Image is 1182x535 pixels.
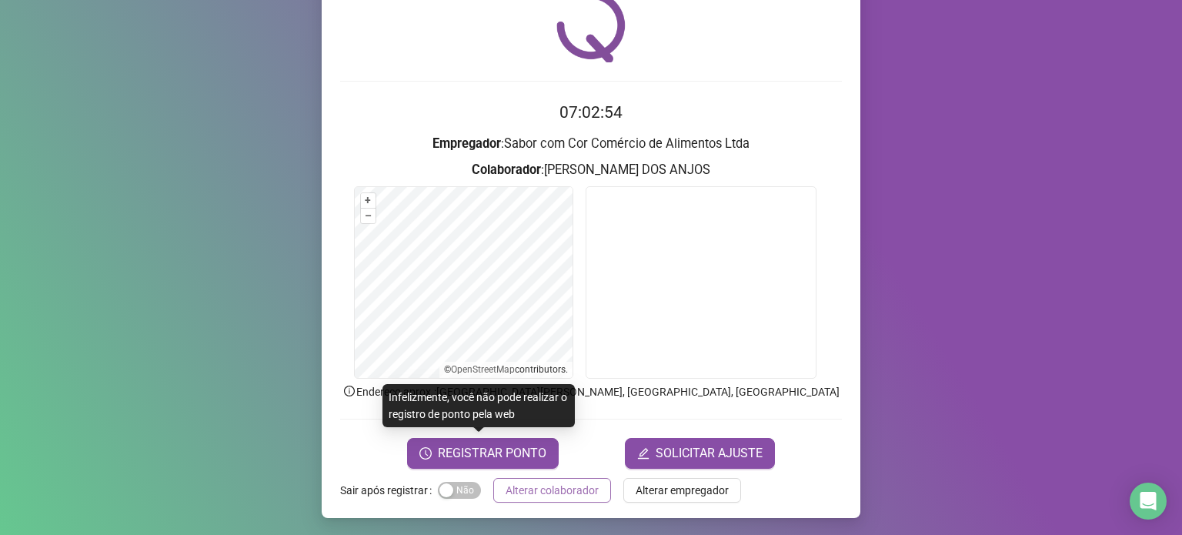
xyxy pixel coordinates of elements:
[340,383,842,400] p: Endereço aprox. : [GEOGRAPHIC_DATA][PERSON_NAME], [GEOGRAPHIC_DATA], [GEOGRAPHIC_DATA]
[656,444,763,463] span: SOLICITAR AJUSTE
[451,364,515,375] a: OpenStreetMap
[506,482,599,499] span: Alterar colaborador
[636,482,729,499] span: Alterar empregador
[1130,483,1167,520] div: Open Intercom Messenger
[625,438,775,469] button: editSOLICITAR AJUSTE
[472,162,541,177] strong: Colaborador
[407,438,559,469] button: REGISTRAR PONTO
[382,384,575,427] div: Infelizmente, você não pode realizar o registro de ponto pela web
[493,478,611,503] button: Alterar colaborador
[342,384,356,398] span: info-circle
[444,364,568,375] li: © contributors.
[340,134,842,154] h3: : Sabor com Cor Comércio de Alimentos Ltda
[623,478,741,503] button: Alterar empregador
[559,103,623,122] time: 07:02:54
[432,136,501,151] strong: Empregador
[361,209,376,223] button: –
[340,478,438,503] label: Sair após registrar
[637,447,649,460] span: edit
[361,193,376,208] button: +
[419,447,432,460] span: clock-circle
[340,160,842,180] h3: : [PERSON_NAME] DOS ANJOS
[438,444,546,463] span: REGISTRAR PONTO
